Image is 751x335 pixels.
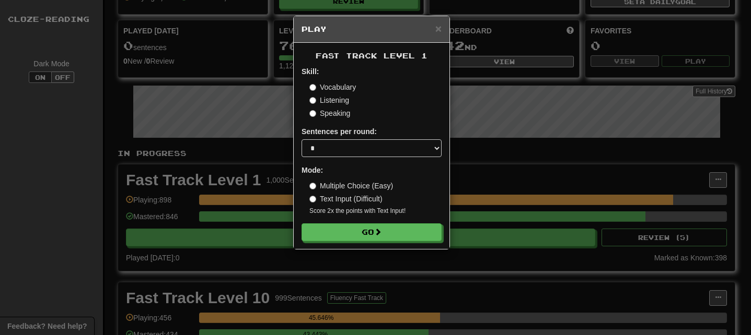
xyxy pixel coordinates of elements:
[309,82,356,92] label: Vocabulary
[435,23,442,34] button: Close
[309,108,350,118] label: Speaking
[302,24,442,34] h5: Play
[309,97,316,104] input: Listening
[309,194,383,204] label: Text Input (Difficult)
[309,183,316,189] input: Multiple Choice (Easy)
[309,181,393,191] label: Multiple Choice (Easy)
[309,196,316,202] input: Text Input (Difficult)
[309,110,316,117] input: Speaking
[302,166,323,174] strong: Mode:
[302,67,319,76] strong: Skill:
[435,22,442,34] span: ×
[309,207,442,216] small: Score 2x the points with Text Input !
[302,126,377,137] label: Sentences per round:
[309,84,316,91] input: Vocabulary
[302,223,442,241] button: Go
[316,51,428,60] span: Fast Track Level 1
[309,95,349,105] label: Listening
